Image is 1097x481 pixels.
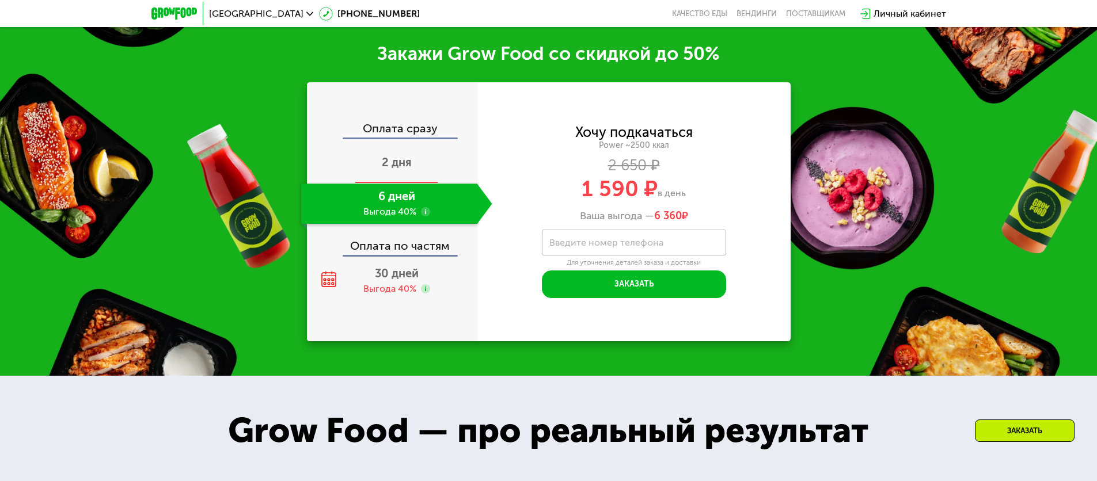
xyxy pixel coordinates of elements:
a: [PHONE_NUMBER] [319,7,420,21]
div: Заказать [975,419,1075,442]
div: Личный кабинет [874,7,946,21]
span: [GEOGRAPHIC_DATA] [209,9,303,18]
label: Введите номер телефона [549,239,663,246]
div: Power ~2500 ккал [477,140,791,151]
span: 6 360 [654,209,682,222]
div: Для уточнения деталей заказа и доставки [542,258,726,268]
a: Качество еды [672,9,727,18]
span: 1 590 ₽ [582,175,658,202]
span: 30 дней [375,266,419,280]
button: Заказать [542,270,726,298]
span: ₽ [654,210,688,223]
span: в день [658,188,686,198]
div: Grow Food — про реальный результат [203,404,894,456]
div: Оплата по частям [308,228,477,255]
div: Выгода 40% [363,283,416,295]
div: поставщикам [786,9,845,18]
div: Ваша выгода — [477,210,791,223]
a: Вендинги [737,9,777,18]
span: 2 дня [382,155,412,169]
div: Хочу подкачаться [575,126,693,139]
div: Оплата сразу [308,123,477,138]
div: 2 650 ₽ [477,159,791,172]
